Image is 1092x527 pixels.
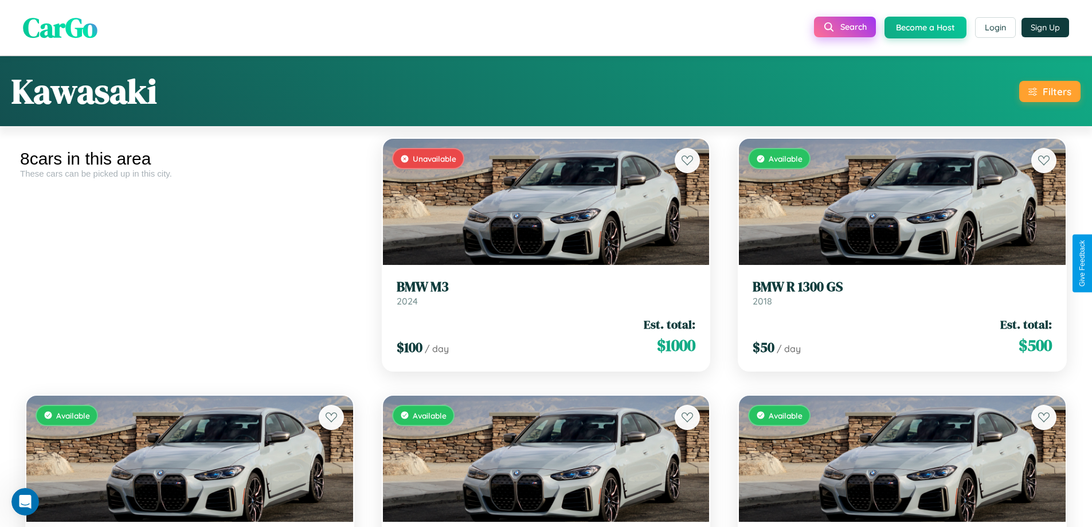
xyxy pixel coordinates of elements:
[1043,85,1071,97] div: Filters
[840,22,867,32] span: Search
[413,411,447,420] span: Available
[1019,334,1052,357] span: $ 500
[769,411,803,420] span: Available
[644,316,695,333] span: Est. total:
[11,68,157,115] h1: Kawasaki
[975,17,1016,38] button: Login
[753,279,1052,307] a: BMW R 1300 GS2018
[814,17,876,37] button: Search
[413,154,456,163] span: Unavailable
[56,411,90,420] span: Available
[397,279,696,307] a: BMW M32024
[397,295,418,307] span: 2024
[1019,81,1081,102] button: Filters
[769,154,803,163] span: Available
[397,279,696,295] h3: BMW M3
[1078,240,1086,287] div: Give Feedback
[11,488,39,516] iframe: Intercom live chat
[20,169,359,178] div: These cars can be picked up in this city.
[1000,316,1052,333] span: Est. total:
[657,334,695,357] span: $ 1000
[753,295,772,307] span: 2018
[884,17,966,38] button: Become a Host
[20,149,359,169] div: 8 cars in this area
[1021,18,1069,37] button: Sign Up
[23,9,97,46] span: CarGo
[425,343,449,354] span: / day
[753,338,774,357] span: $ 50
[753,279,1052,295] h3: BMW R 1300 GS
[397,338,422,357] span: $ 100
[777,343,801,354] span: / day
